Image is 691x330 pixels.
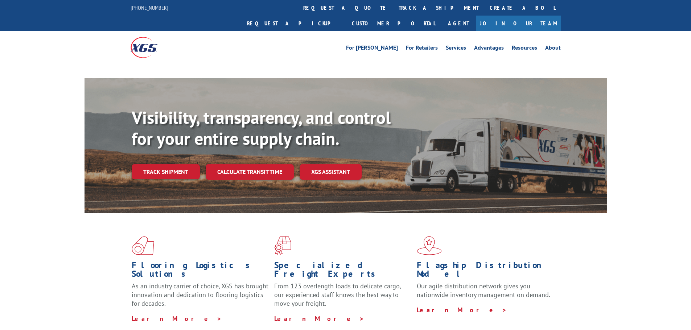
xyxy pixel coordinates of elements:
[417,236,442,255] img: xgs-icon-flagship-distribution-model-red
[417,306,507,314] a: Learn More >
[406,45,438,53] a: For Retailers
[512,45,537,53] a: Resources
[446,45,466,53] a: Services
[474,45,504,53] a: Advantages
[274,261,411,282] h1: Specialized Freight Experts
[545,45,561,53] a: About
[132,106,391,150] b: Visibility, transparency, and control for your entire supply chain.
[300,164,362,180] a: XGS ASSISTANT
[206,164,294,180] a: Calculate transit time
[417,282,550,299] span: Our agile distribution network gives you nationwide inventory management on demand.
[242,16,346,31] a: Request a pickup
[274,314,365,323] a: Learn More >
[132,236,154,255] img: xgs-icon-total-supply-chain-intelligence-red
[132,261,269,282] h1: Flooring Logistics Solutions
[476,16,561,31] a: Join Our Team
[274,236,291,255] img: xgs-icon-focused-on-flooring-red
[274,282,411,314] p: From 123 overlength loads to delicate cargo, our experienced staff knows the best way to move you...
[441,16,476,31] a: Agent
[417,261,554,282] h1: Flagship Distribution Model
[132,164,200,179] a: Track shipment
[346,45,398,53] a: For [PERSON_NAME]
[132,314,222,323] a: Learn More >
[132,282,268,308] span: As an industry carrier of choice, XGS has brought innovation and dedication to flooring logistics...
[346,16,441,31] a: Customer Portal
[131,4,168,11] a: [PHONE_NUMBER]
